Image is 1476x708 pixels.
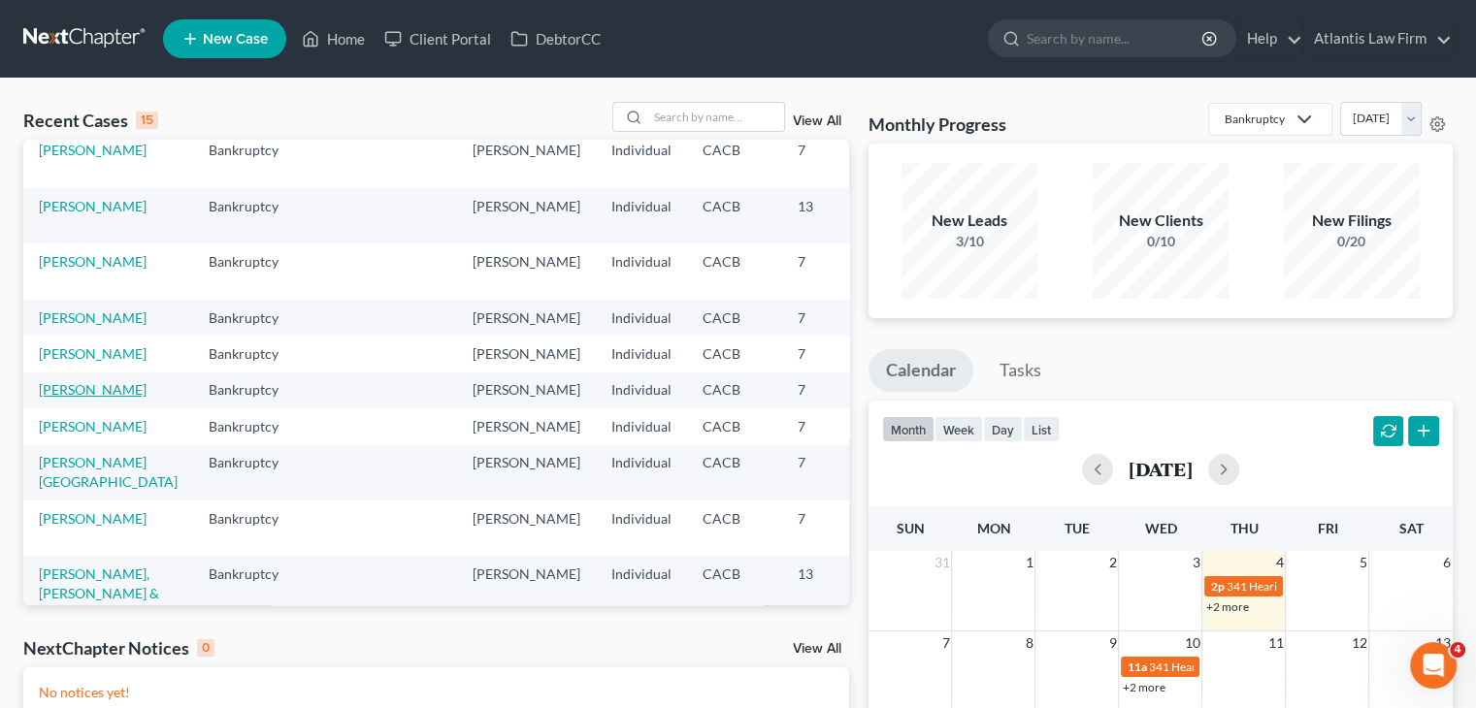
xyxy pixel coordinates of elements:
[457,445,596,500] td: [PERSON_NAME]
[193,133,314,188] td: Bankruptcy
[782,500,879,556] td: 7
[983,416,1023,442] button: day
[1027,20,1204,56] input: Search by name...
[687,243,782,299] td: CACB
[687,300,782,336] td: CACB
[457,372,596,408] td: [PERSON_NAME]
[793,642,841,656] a: View All
[782,243,879,299] td: 7
[39,142,147,158] a: [PERSON_NAME]
[1182,631,1201,655] span: 10
[203,32,268,47] span: New Case
[982,349,1059,392] a: Tasks
[1226,579,1399,594] span: 341 Hearing for [PERSON_NAME]
[193,445,314,500] td: Bankruptcy
[193,336,314,371] td: Bankruptcy
[1225,111,1285,127] div: Bankruptcy
[782,300,879,336] td: 7
[501,21,610,56] a: DebtorCC
[193,372,314,408] td: Bankruptcy
[193,556,314,630] td: Bankruptcy
[39,253,147,270] a: [PERSON_NAME]
[197,639,214,657] div: 0
[375,21,501,56] a: Client Portal
[1127,660,1146,674] span: 11a
[457,300,596,336] td: [PERSON_NAME]
[193,243,314,299] td: Bankruptcy
[1317,520,1337,536] span: Fri
[39,381,147,398] a: [PERSON_NAME]
[902,232,1037,251] div: 3/10
[782,372,879,408] td: 7
[1237,21,1302,56] a: Help
[687,336,782,371] td: CACB
[687,445,782,500] td: CACB
[39,510,147,527] a: [PERSON_NAME]
[23,109,158,132] div: Recent Cases
[1398,520,1423,536] span: Sat
[1122,680,1164,694] a: +2 more
[39,309,147,326] a: [PERSON_NAME]
[1284,209,1420,232] div: New Filings
[782,133,879,188] td: 7
[39,345,147,362] a: [PERSON_NAME]
[687,556,782,630] td: CACB
[1349,631,1368,655] span: 12
[687,188,782,243] td: CACB
[1230,520,1258,536] span: Thu
[193,500,314,556] td: Bankruptcy
[1144,520,1176,536] span: Wed
[596,556,687,630] td: Individual
[1210,579,1224,594] span: 2p
[1148,660,1418,674] span: 341 Hearing for [PERSON_NAME], [PERSON_NAME]
[596,133,687,188] td: Individual
[39,198,147,214] a: [PERSON_NAME]
[648,103,784,131] input: Search by name...
[869,113,1006,136] h3: Monthly Progress
[39,683,834,702] p: No notices yet!
[1190,551,1201,574] span: 3
[1265,631,1285,655] span: 11
[782,445,879,500] td: 7
[1273,551,1285,574] span: 4
[1441,551,1453,574] span: 6
[782,188,879,243] td: 13
[882,416,935,442] button: month
[39,454,178,490] a: [PERSON_NAME][GEOGRAPHIC_DATA]
[39,418,147,434] a: [PERSON_NAME]
[23,636,214,660] div: NextChapter Notices
[457,133,596,188] td: [PERSON_NAME]
[939,631,951,655] span: 7
[1023,551,1034,574] span: 1
[1284,232,1420,251] div: 0/20
[687,133,782,188] td: CACB
[596,408,687,444] td: Individual
[687,408,782,444] td: CACB
[1410,642,1457,689] iframe: Intercom live chat
[136,112,158,129] div: 15
[1065,520,1090,536] span: Tue
[932,551,951,574] span: 31
[596,300,687,336] td: Individual
[902,209,1037,232] div: New Leads
[193,408,314,444] td: Bankruptcy
[935,416,983,442] button: week
[1357,551,1368,574] span: 5
[457,243,596,299] td: [PERSON_NAME]
[1106,631,1118,655] span: 9
[869,349,973,392] a: Calendar
[596,336,687,371] td: Individual
[687,500,782,556] td: CACB
[1106,551,1118,574] span: 2
[1093,209,1229,232] div: New Clients
[457,188,596,243] td: [PERSON_NAME]
[1129,459,1193,479] h2: [DATE]
[782,408,879,444] td: 7
[193,188,314,243] td: Bankruptcy
[1093,232,1229,251] div: 0/10
[596,500,687,556] td: Individual
[596,372,687,408] td: Individual
[596,243,687,299] td: Individual
[1205,599,1248,614] a: +2 more
[596,188,687,243] td: Individual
